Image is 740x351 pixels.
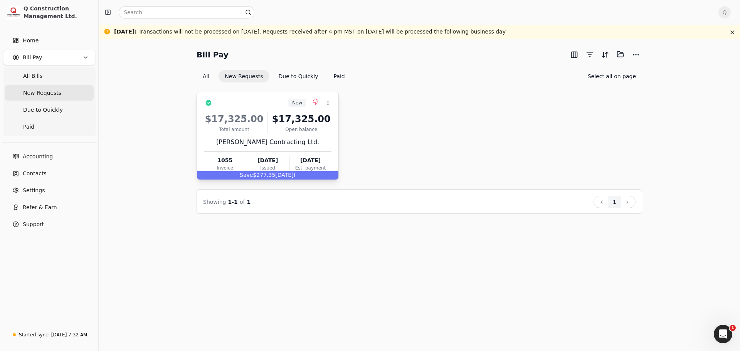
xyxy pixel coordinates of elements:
button: 1 [608,196,621,208]
button: Sort [599,49,611,61]
a: Settings [3,183,95,198]
div: Started sync: [19,331,50,338]
div: Transactions will not be processed on [DATE]. Requests received after 4 pm MST on [DATE] will be ... [114,28,506,36]
input: Search [119,6,254,18]
div: Q Construction Management Ltd. [24,5,92,20]
span: Refer & Earn [23,203,57,212]
button: Due to Quickly [272,70,325,82]
span: All Bills [23,72,42,80]
span: Save [240,172,253,178]
span: New [292,99,302,106]
div: Total amount [204,126,264,133]
button: New Requests [219,70,269,82]
span: Paid [23,123,34,131]
span: Accounting [23,153,53,161]
span: Settings [23,186,45,195]
h2: Bill Pay [197,49,229,61]
span: Bill Pay [23,54,42,62]
button: Batch (0) [614,48,627,60]
button: Select all on page [582,70,642,82]
a: Paid [5,119,94,134]
span: [DATE]! [275,172,296,178]
span: Support [23,220,44,228]
span: [DATE] : [114,29,137,35]
span: Showing [203,199,226,205]
div: [DATE] 7:32 AM [51,331,87,338]
div: Issued [246,165,289,171]
div: Open balance [271,126,331,133]
span: Contacts [23,170,47,178]
div: Invoice [204,165,246,171]
div: $277.35 [197,171,338,180]
span: Due to Quickly [23,106,63,114]
button: Support [3,217,95,232]
a: New Requests [5,85,94,101]
div: 1055 [204,156,246,165]
button: Bill Pay [3,50,95,65]
span: of [240,199,245,205]
span: Home [23,37,39,45]
a: Accounting [3,149,95,164]
a: Contacts [3,166,95,181]
span: 1 [247,199,251,205]
a: Due to Quickly [5,102,94,118]
div: [DATE] [289,156,331,165]
button: More [630,49,642,61]
button: Refer & Earn [3,200,95,215]
img: 3171ca1f-602b-4dfe-91f0-0ace091e1481.jpeg [7,5,20,19]
span: 1 [730,325,736,331]
button: Paid [328,70,351,82]
div: $17,325.00 [204,112,264,126]
button: Q [718,6,731,18]
div: Est. payment [289,165,331,171]
div: [PERSON_NAME] Contracting Ltd. [204,138,331,147]
div: [DATE] [246,156,289,165]
span: New Requests [23,89,61,97]
a: All Bills [5,68,94,84]
button: All [197,70,215,82]
iframe: Intercom live chat [714,325,732,343]
a: Started sync:[DATE] 7:32 AM [3,328,95,342]
a: Home [3,33,95,48]
span: 1 - 1 [228,199,238,205]
div: $17,325.00 [271,112,331,126]
div: Invoice filter options [197,70,351,82]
